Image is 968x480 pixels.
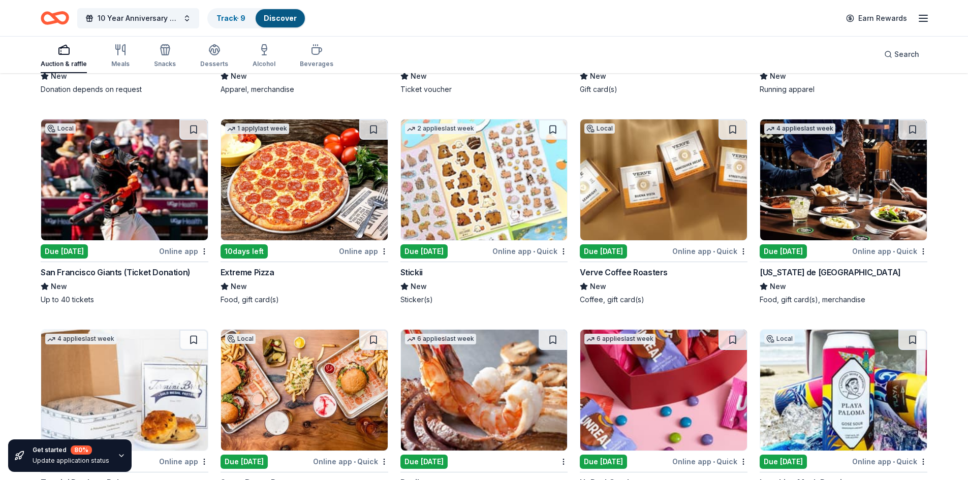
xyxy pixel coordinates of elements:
[41,84,208,94] div: Donation depends on request
[760,119,927,240] img: Image for Texas de Brazil
[400,266,423,278] div: Stickii
[51,70,67,82] span: New
[893,458,895,466] span: •
[894,48,919,60] span: Search
[760,295,927,305] div: Food, gift card(s), merchandise
[111,60,130,68] div: Meals
[300,60,333,68] div: Beverages
[400,84,568,94] div: Ticket voucher
[77,8,199,28] button: 10 Year Anniversary event
[98,12,179,24] span: 10 Year Anniversary event
[200,40,228,73] button: Desserts
[253,40,275,73] button: Alcohol
[339,245,388,258] div: Online app
[533,247,535,255] span: •
[580,295,747,305] div: Coffee, gift card(s)
[760,84,927,94] div: Running apparel
[852,245,927,258] div: Online app Quick
[760,266,901,278] div: [US_STATE] de [GEOGRAPHIC_DATA]
[221,330,388,451] img: Image for Super Duper Burgers
[33,445,109,455] div: Get started
[580,119,747,240] img: Image for Verve Coffee Roasters
[41,119,208,305] a: Image for San Francisco Giants (Ticket Donation)LocalDue [DATE]Online appSan Francisco Giants (Ti...
[590,280,606,293] span: New
[33,457,109,465] div: Update application status
[411,280,427,293] span: New
[580,455,627,469] div: Due [DATE]
[584,334,655,344] div: 6 applies last week
[672,245,747,258] div: Online app Quick
[41,119,208,240] img: Image for San Francisco Giants (Ticket Donation)
[760,330,927,451] img: Image for Laughing Monk Brewing
[41,6,69,30] a: Home
[400,455,448,469] div: Due [DATE]
[225,123,289,134] div: 1 apply last week
[221,119,388,305] a: Image for Extreme Pizza1 applylast week10days leftOnline appExtreme PizzaNewFood, gift card(s)
[71,445,92,455] div: 80 %
[45,334,116,344] div: 4 applies last week
[264,14,297,22] a: Discover
[401,119,568,240] img: Image for Stickii
[41,330,208,451] img: Image for Termini Brothers Bakery
[760,119,927,305] a: Image for Texas de Brazil4 applieslast weekDue [DATE]Online app•Quick[US_STATE] de [GEOGRAPHIC_DA...
[41,244,88,259] div: Due [DATE]
[584,123,615,134] div: Local
[41,266,191,278] div: San Francisco Giants (Ticket Donation)
[221,244,268,259] div: 10 days left
[580,244,627,259] div: Due [DATE]
[400,244,448,259] div: Due [DATE]
[216,14,245,22] a: Track· 9
[154,40,176,73] button: Snacks
[41,295,208,305] div: Up to 40 tickets
[200,60,228,68] div: Desserts
[764,334,795,344] div: Local
[405,123,476,134] div: 2 applies last week
[45,123,76,134] div: Local
[580,84,747,94] div: Gift card(s)
[590,70,606,82] span: New
[401,330,568,451] img: Image for Benihana
[580,266,668,278] div: Verve Coffee Roasters
[713,247,715,255] span: •
[207,8,306,28] button: Track· 9Discover
[221,266,274,278] div: Extreme Pizza
[713,458,715,466] span: •
[231,280,247,293] span: New
[852,455,927,468] div: Online app Quick
[111,40,130,73] button: Meals
[231,70,247,82] span: New
[41,40,87,73] button: Auction & raffle
[51,280,67,293] span: New
[764,123,835,134] div: 4 applies last week
[876,44,927,65] button: Search
[41,60,87,68] div: Auction & raffle
[221,119,388,240] img: Image for Extreme Pizza
[221,84,388,94] div: Apparel, merchandise
[154,60,176,68] div: Snacks
[770,280,786,293] span: New
[672,455,747,468] div: Online app Quick
[159,455,208,468] div: Online app
[411,70,427,82] span: New
[313,455,388,468] div: Online app Quick
[893,247,895,255] span: •
[300,40,333,73] button: Beverages
[221,455,268,469] div: Due [DATE]
[405,334,476,344] div: 6 applies last week
[492,245,568,258] div: Online app Quick
[580,330,747,451] img: Image for UnReal Candy
[253,60,275,68] div: Alcohol
[159,245,208,258] div: Online app
[760,244,807,259] div: Due [DATE]
[400,119,568,305] a: Image for Stickii2 applieslast weekDue [DATE]Online app•QuickStickiiNewSticker(s)
[400,295,568,305] div: Sticker(s)
[354,458,356,466] span: •
[760,455,807,469] div: Due [DATE]
[225,334,256,344] div: Local
[221,295,388,305] div: Food, gift card(s)
[840,9,913,27] a: Earn Rewards
[770,70,786,82] span: New
[580,119,747,305] a: Image for Verve Coffee RoastersLocalDue [DATE]Online app•QuickVerve Coffee RoastersNewCoffee, gif...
